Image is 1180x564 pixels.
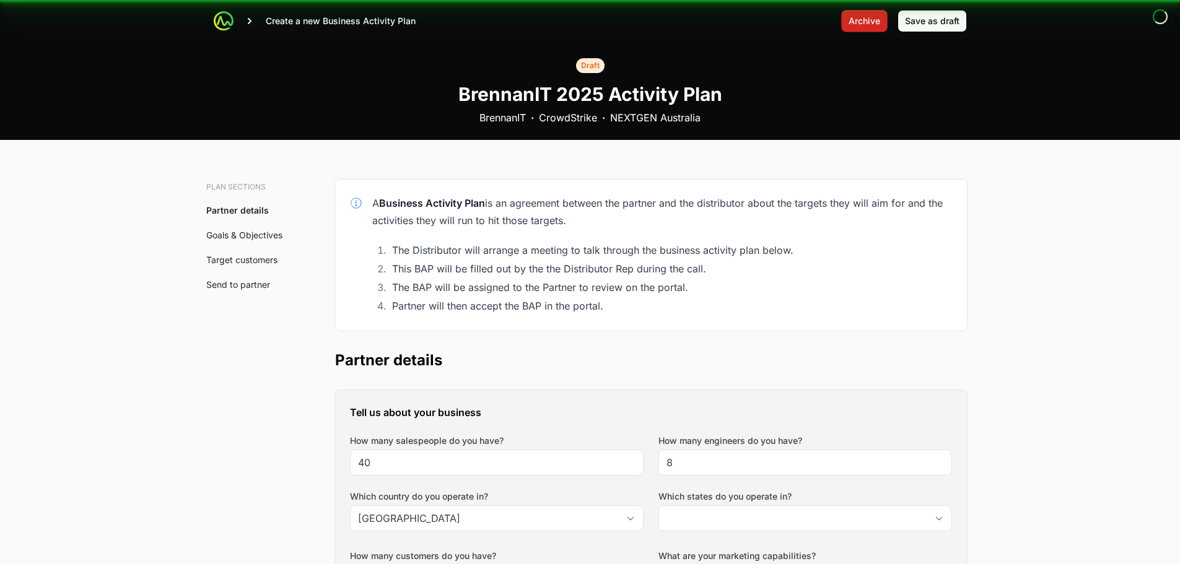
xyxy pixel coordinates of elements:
[388,260,952,277] li: This BAP will be filled out by the the Distributor Rep during the call.
[602,110,605,125] b: ·
[350,435,504,447] label: How many salespeople do you have?
[266,15,416,27] p: Create a new Business Activity Plan
[214,11,234,31] img: ActivitySource
[458,83,722,105] h1: BrennanIT 2025 Activity Plan
[479,110,701,125] div: BrennanIT CrowdStrike NEXTGEN Australia
[335,350,967,370] h2: Partner details
[898,10,967,32] button: Save as draft
[618,506,643,531] div: Open
[350,490,644,503] label: Which country do you operate in?
[206,279,270,290] a: Send to partner
[350,405,952,420] h3: Tell us about your business
[841,10,888,32] button: Archive
[206,205,269,215] a: Partner details
[905,14,959,28] span: Save as draft
[206,230,282,240] a: Goals & Objectives
[388,279,952,296] li: The BAP will be assigned to the Partner to review on the portal.
[388,297,952,315] li: Partner will then accept the BAP in the portal.
[849,14,880,28] span: Archive
[927,506,951,531] div: Open
[206,254,278,265] a: Target customers
[658,435,802,447] label: How many engineers do you have?
[372,194,952,229] div: A is an agreement between the partner and the distributor about the targets they will aim for and...
[531,110,534,125] b: ·
[658,550,952,562] label: What are your marketing capabilities?
[658,490,952,503] label: Which states do you operate in?
[388,241,952,259] li: The Distributor will arrange a meeting to talk through the business activity plan below.
[350,550,496,562] label: How many customers do you have?
[206,182,291,192] h3: Plan sections
[379,197,485,209] strong: Business Activity Plan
